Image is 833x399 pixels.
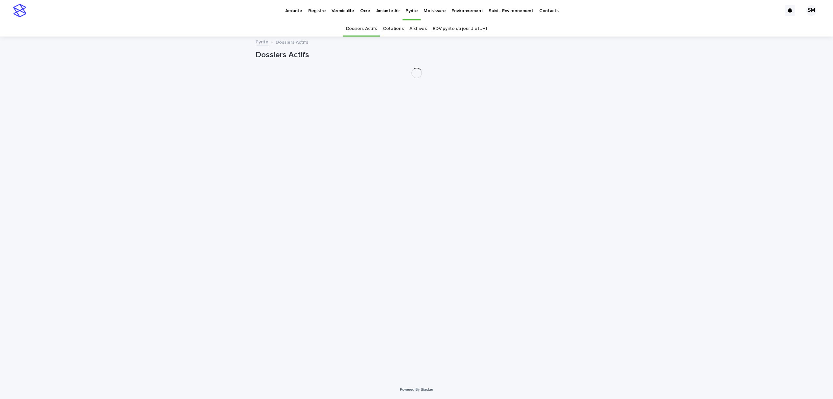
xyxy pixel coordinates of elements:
a: Dossiers Actifs [346,21,377,37]
div: SM [806,5,817,16]
a: RDV pyrite du jour J et J+1 [433,21,487,37]
a: Cotations [383,21,404,37]
p: Dossiers Actifs [276,38,308,45]
a: Pyrite [256,38,268,45]
a: Powered By Stacker [400,387,433,391]
h1: Dossiers Actifs [256,50,578,60]
img: stacker-logo-s-only.png [13,4,26,17]
a: Archives [409,21,427,37]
